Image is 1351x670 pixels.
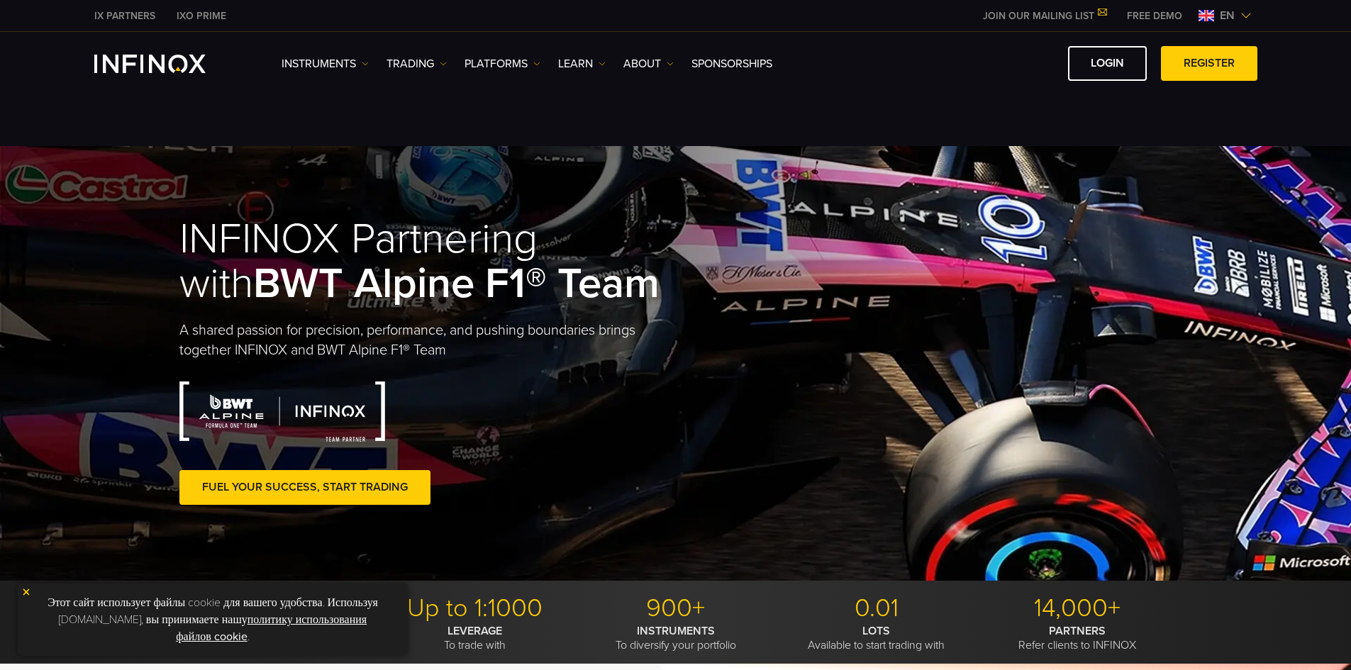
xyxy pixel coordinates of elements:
[282,55,369,72] a: Instruments
[21,587,31,597] img: желтый значок закрытия
[179,217,676,306] h1: INFINOX Partnering with
[94,55,239,73] a: Логотип ИНФИНОКС
[1116,9,1193,23] a: МЕНЮ ИНФИНОКС
[972,10,1116,22] a: JOIN OUR MAILING LIST
[179,470,430,505] a: FUEL YOUR SUCCESS, START TRADING
[387,55,447,72] a: TRADING
[84,9,166,23] a: ИНФИНОКС
[48,596,378,627] font: Этот сайт использует файлы cookie для вашего удобства. Используя [DOMAIN_NAME], вы принимаете нашу
[558,55,606,72] a: Learn
[248,630,250,644] font: .
[179,320,676,360] p: A shared passion for precision, performance, and pushing boundaries brings together INFINOX and B...
[1161,46,1257,81] a: REGISTER
[1214,7,1240,24] span: en
[1068,46,1147,81] a: LOGIN
[253,258,660,309] strong: BWT Alpine F1® Team
[691,55,772,72] a: SPONSORSHIPS
[465,55,540,72] a: PLATFORMS
[166,9,237,23] a: ИНФИНОКС
[623,55,674,72] a: ABOUT
[176,613,367,644] a: политику использования файлов cookie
